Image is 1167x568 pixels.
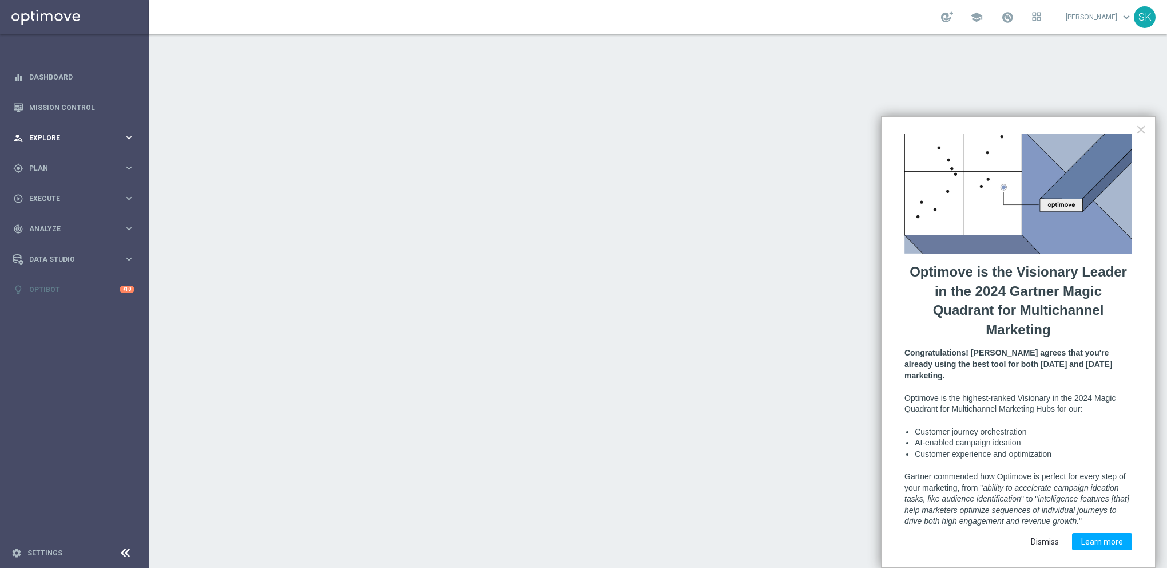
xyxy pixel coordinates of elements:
i: lightbulb [13,285,23,295]
div: SK [1134,6,1156,28]
div: Execute [13,194,124,204]
em: intelligence features [that] help marketers optimize sequences of individual journeys to drive bo... [904,494,1132,526]
a: Mission Control [29,92,134,123]
i: keyboard_arrow_right [124,193,134,204]
i: track_changes [13,224,23,234]
button: Close [1136,120,1146,139]
i: play_circle_outline [13,194,23,204]
div: Explore [13,133,124,143]
i: keyboard_arrow_right [124,254,134,265]
div: Analyze [13,224,124,234]
a: [PERSON_NAME] [1065,9,1134,26]
div: Plan [13,163,124,173]
strong: Optimove is the Visionary Leader in the 2024 Gartner Magic Quadrant for Multichannel Marketing [910,264,1130,337]
i: equalizer [13,72,23,82]
a: Dashboard [29,62,134,92]
span: " [1079,516,1082,526]
a: Optibot [29,274,120,305]
p: Optimove is the highest-ranked Visionary in the 2024 Magic Quadrant for Multichannel Marketing Hu... [904,393,1132,415]
em: ability to accelerate campaign ideation tasks, like audience identification [904,483,1121,504]
span: Explore [29,135,124,141]
button: Dismiss [1022,533,1068,550]
button: Learn more [1072,533,1132,550]
div: Optibot [13,274,134,305]
span: school [970,11,983,23]
img: PostFunnel Summit 2019 TLV [904,134,1132,254]
span: " to " [1021,494,1038,503]
span: Data Studio [29,256,124,263]
div: +10 [120,286,134,293]
i: keyboard_arrow_right [124,132,134,143]
i: gps_fixed [13,163,23,173]
span: keyboard_arrow_down [1120,11,1133,23]
span: Analyze [29,226,124,232]
span: Plan [29,165,124,172]
strong: Congratulations! [PERSON_NAME] agrees that you're already using the best tool for both [DATE] and... [904,348,1114,380]
span: Gartner commended how Optimove is perfect for every step of your marketing, from " [904,472,1128,492]
div: Dashboard [13,62,134,92]
li: Customer journey orchestration [915,427,1132,438]
i: settings [11,548,22,558]
div: Mission Control [13,92,134,123]
i: person_search [13,133,23,143]
a: Settings [27,550,62,557]
li: Customer experience and optimization [915,449,1132,460]
i: keyboard_arrow_right [124,223,134,234]
span: Execute [29,195,124,202]
div: Data Studio [13,254,124,265]
li: AI-enabled campaign ideation [915,437,1132,449]
i: keyboard_arrow_right [124,163,134,173]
